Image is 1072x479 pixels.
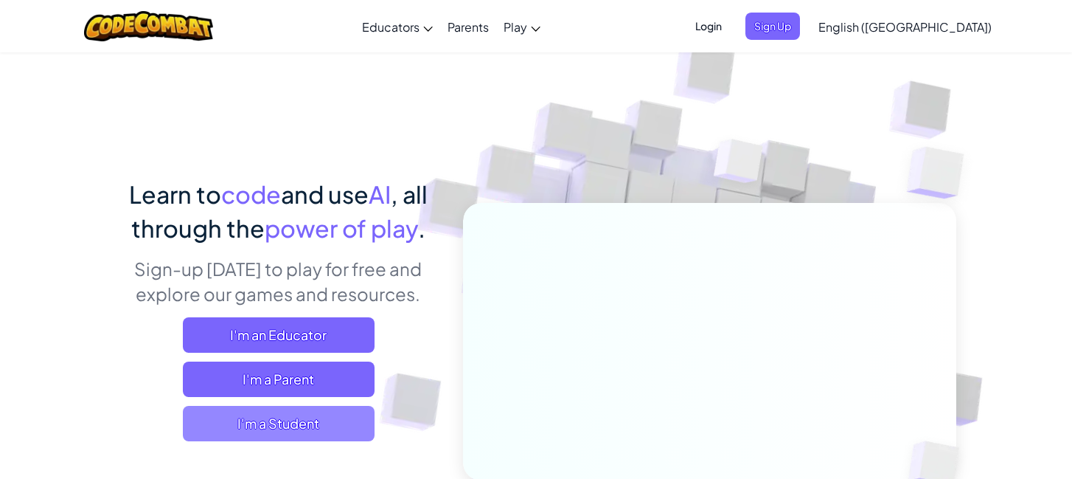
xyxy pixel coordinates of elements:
[686,110,793,220] img: Overlap cubes
[129,179,221,209] span: Learn to
[440,7,496,46] a: Parents
[745,13,800,40] button: Sign Up
[877,111,1005,235] img: Overlap cubes
[84,11,213,41] img: CodeCombat logo
[418,213,425,243] span: .
[183,362,375,397] a: I'm a Parent
[265,213,418,243] span: power of play
[504,19,527,35] span: Play
[221,179,281,209] span: code
[496,7,548,46] a: Play
[811,7,999,46] a: English ([GEOGRAPHIC_DATA])
[183,317,375,353] a: I'm an Educator
[362,19,420,35] span: Educators
[369,179,391,209] span: AI
[686,13,731,40] button: Login
[818,19,992,35] span: English ([GEOGRAPHIC_DATA])
[281,179,369,209] span: and use
[183,406,375,441] button: I'm a Student
[116,256,441,306] p: Sign-up [DATE] to play for free and explore our games and resources.
[355,7,440,46] a: Educators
